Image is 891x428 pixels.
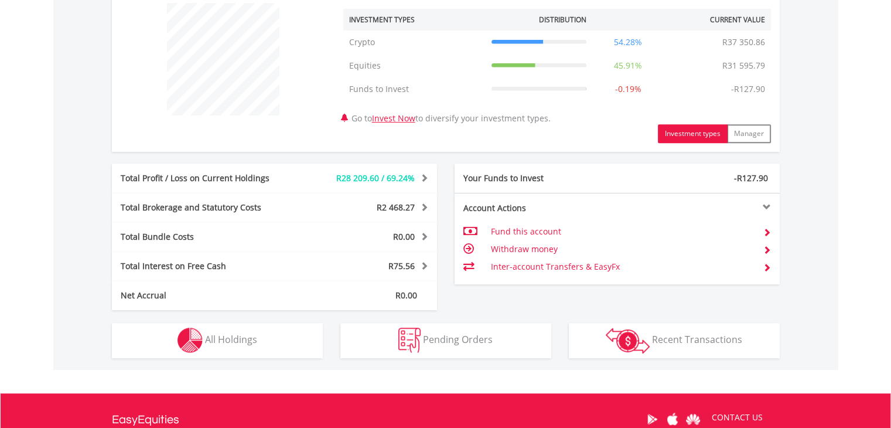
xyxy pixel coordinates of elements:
[539,15,586,25] div: Distribution
[725,77,771,101] td: -R127.90
[343,54,486,77] td: Equities
[112,290,302,301] div: Net Accrual
[372,113,415,124] a: Invest Now
[398,328,421,353] img: pending_instructions-wht.png
[112,323,323,358] button: All Holdings
[664,9,771,30] th: Current Value
[343,9,486,30] th: Investment Types
[112,260,302,272] div: Total Interest on Free Cash
[455,172,617,184] div: Your Funds to Invest
[112,202,302,213] div: Total Brokerage and Statutory Costs
[592,77,664,101] td: -0.19%
[343,77,486,101] td: Funds to Invest
[592,30,664,54] td: 54.28%
[395,290,417,301] span: R0.00
[606,328,650,354] img: transactions-zar-wht.png
[490,258,753,276] td: Inter-account Transfers & EasyFx
[490,240,753,258] td: Withdraw money
[658,124,728,143] button: Investment types
[205,333,257,346] span: All Holdings
[423,333,493,346] span: Pending Orders
[490,223,753,240] td: Fund this account
[343,30,486,54] td: Crypto
[377,202,415,213] span: R2 468.27
[112,231,302,243] div: Total Bundle Costs
[177,328,203,353] img: holdings-wht.png
[716,30,771,54] td: R37 350.86
[652,333,742,346] span: Recent Transactions
[336,172,415,184] span: R28 209.60 / 69.24%
[727,124,771,143] button: Manager
[569,323,780,358] button: Recent Transactions
[393,231,415,242] span: R0.00
[340,323,551,358] button: Pending Orders
[734,172,768,184] span: -R127.90
[455,202,617,214] div: Account Actions
[716,54,771,77] td: R31 595.79
[592,54,664,77] td: 45.91%
[388,260,415,271] span: R75.56
[112,172,302,184] div: Total Profit / Loss on Current Holdings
